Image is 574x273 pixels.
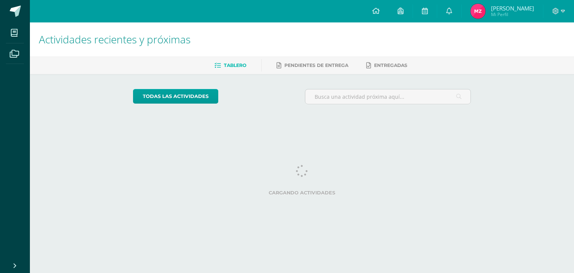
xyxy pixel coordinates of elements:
[133,89,218,104] a: todas las Actividades
[305,89,471,104] input: Busca una actividad próxima aquí...
[374,62,407,68] span: Entregadas
[284,62,348,68] span: Pendientes de entrega
[224,62,246,68] span: Tablero
[39,32,191,46] span: Actividades recientes y próximas
[215,59,246,71] a: Tablero
[491,4,534,12] span: [PERSON_NAME]
[277,59,348,71] a: Pendientes de entrega
[470,4,485,19] img: 01b935810f8cf43a985bd70cb76ad665.png
[491,11,534,18] span: Mi Perfil
[366,59,407,71] a: Entregadas
[133,190,471,196] label: Cargando actividades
